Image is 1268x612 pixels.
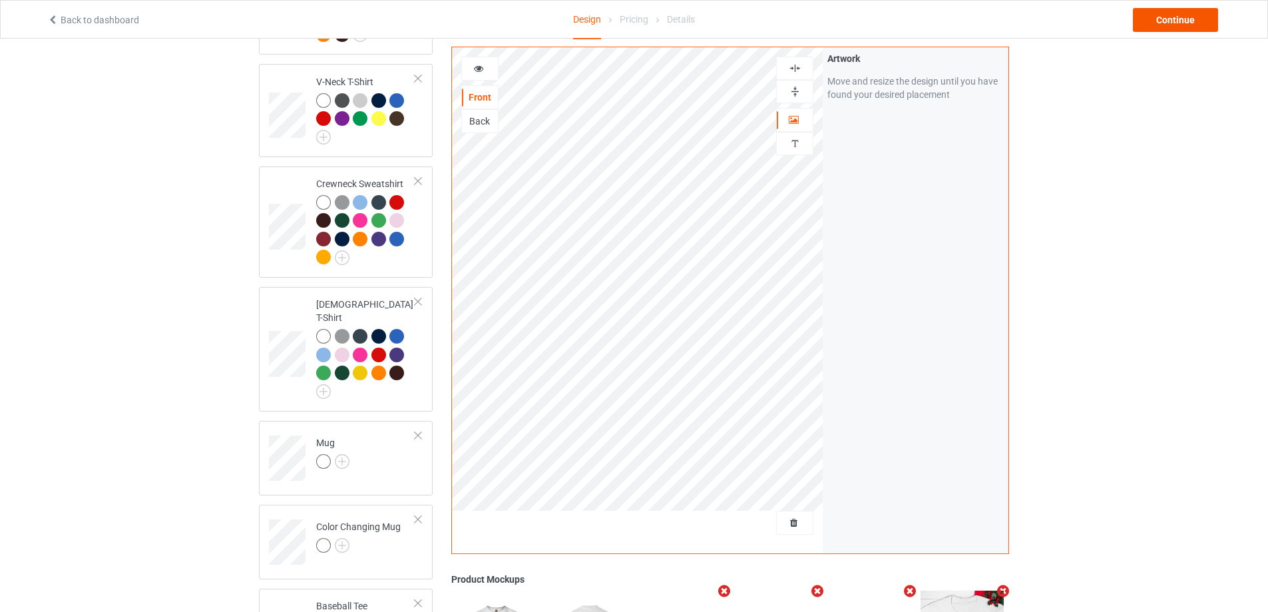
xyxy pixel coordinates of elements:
div: Color Changing Mug [259,505,433,579]
img: svg%3E%0A [789,62,801,75]
div: Details [667,1,695,38]
div: Color Changing Mug [316,520,401,552]
img: svg+xml;base64,PD94bWwgdmVyc2lvbj0iMS4wIiBlbmNvZGluZz0iVVRGLTgiPz4KPHN2ZyB3aWR0aD0iMjJweCIgaGVpZ2... [316,130,331,145]
i: Remove mockup [716,584,733,598]
img: svg+xml;base64,PD94bWwgdmVyc2lvbj0iMS4wIiBlbmNvZGluZz0iVVRGLTgiPz4KPHN2ZyB3aWR0aD0iMjJweCIgaGVpZ2... [335,538,349,553]
img: svg+xml;base64,PD94bWwgdmVyc2lvbj0iMS4wIiBlbmNvZGluZz0iVVRGLTgiPz4KPHN2ZyB3aWR0aD0iMjJweCIgaGVpZ2... [335,250,349,265]
div: Move and resize the design until you have found your desired placement [827,75,1004,101]
i: Remove mockup [995,584,1012,598]
i: Remove mockup [902,584,919,598]
div: Pricing [620,1,648,38]
div: Mug [316,436,349,468]
div: Artwork [827,52,1004,65]
div: Product Mockups [451,573,1009,586]
img: svg%3E%0A [789,137,801,150]
div: V-Neck T-Shirt [316,75,415,140]
img: svg%3E%0A [789,85,801,98]
div: Mug [259,421,433,495]
img: svg+xml;base64,PD94bWwgdmVyc2lvbj0iMS4wIiBlbmNvZGluZz0iVVRGLTgiPz4KPHN2ZyB3aWR0aD0iMjJweCIgaGVpZ2... [335,454,349,469]
i: Remove mockup [809,584,825,598]
div: Crewneck Sweatshirt [259,166,433,278]
div: Continue [1133,8,1218,32]
img: svg+xml;base64,PD94bWwgdmVyc2lvbj0iMS4wIiBlbmNvZGluZz0iVVRGLTgiPz4KPHN2ZyB3aWR0aD0iMjJweCIgaGVpZ2... [316,384,331,399]
a: Back to dashboard [47,15,139,25]
div: Design [573,1,601,39]
div: [DEMOGRAPHIC_DATA] T-Shirt [316,298,415,394]
div: Front [462,91,498,104]
div: Back [462,115,498,128]
div: V-Neck T-Shirt [259,64,433,156]
div: [DEMOGRAPHIC_DATA] T-Shirt [259,287,433,412]
div: Crewneck Sweatshirt [316,177,415,264]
